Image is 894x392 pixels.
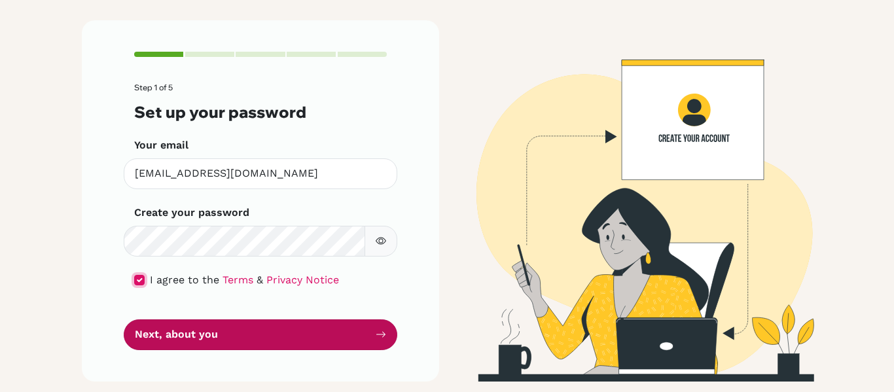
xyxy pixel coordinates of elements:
[266,274,339,286] a: Privacy Notice
[134,137,188,153] label: Your email
[134,205,249,221] label: Create your password
[223,274,253,286] a: Terms
[134,82,173,92] span: Step 1 of 5
[150,274,219,286] span: I agree to the
[134,103,387,122] h3: Set up your password
[257,274,263,286] span: &
[124,319,397,350] button: Next, about you
[124,158,397,189] input: Insert your email*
